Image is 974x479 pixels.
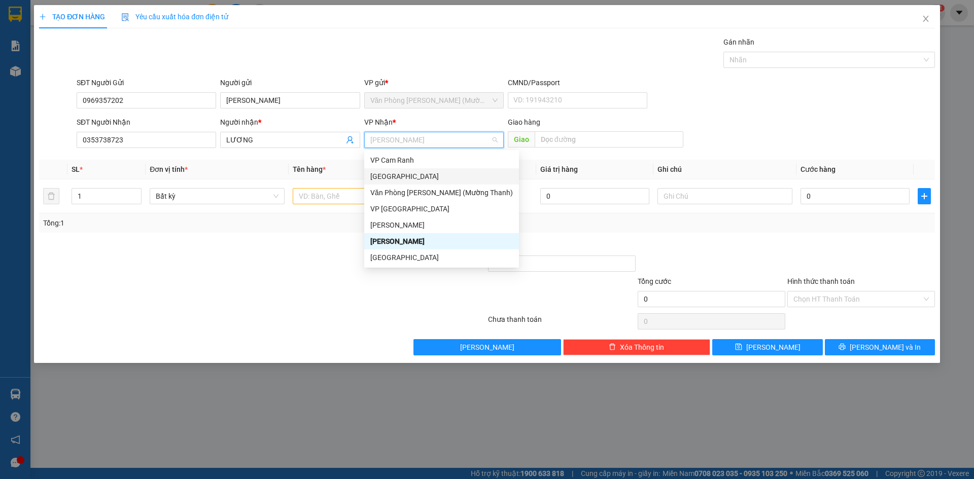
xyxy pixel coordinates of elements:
[540,188,649,204] input: 0
[220,77,360,88] div: Người gửi
[918,188,931,204] button: plus
[370,93,498,108] span: Văn Phòng Trần Phú (Mường Thanh)
[150,165,188,173] span: Đơn vị tính
[346,136,354,144] span: user-add
[657,188,792,204] input: Ghi Chú
[77,77,216,88] div: SĐT Người Gửi
[77,117,216,128] div: SĐT Người Nhận
[370,171,513,182] div: [GEOGRAPHIC_DATA]
[293,188,428,204] input: VD: Bàn, Ghế
[370,155,513,166] div: VP Cam Ranh
[364,217,519,233] div: Lê Hồng Phong
[413,339,561,355] button: [PERSON_NAME]
[364,152,519,168] div: VP Cam Ranh
[912,5,940,33] button: Close
[364,168,519,185] div: Đà Lạt
[508,77,647,88] div: CMND/Passport
[801,165,836,173] span: Cước hàng
[364,77,504,88] div: VP gửi
[540,165,578,173] span: Giá trị hàng
[39,13,105,21] span: TẠO ĐƠN HÀNG
[746,342,801,353] span: [PERSON_NAME]
[508,118,540,126] span: Giao hàng
[850,342,921,353] span: [PERSON_NAME] và In
[839,343,846,351] span: printer
[922,15,930,23] span: close
[364,233,519,249] div: Phạm Ngũ Lão
[508,131,535,148] span: Giao
[653,160,796,179] th: Ghi chú
[487,314,637,331] div: Chưa thanh toán
[712,339,822,355] button: save[PERSON_NAME]
[293,165,326,173] span: Tên hàng
[563,339,711,355] button: deleteXóa Thông tin
[535,131,683,148] input: Dọc đường
[620,342,664,353] span: Xóa Thông tin
[72,165,80,173] span: SL
[735,343,742,351] span: save
[723,38,754,46] label: Gán nhãn
[370,203,513,214] div: VP [GEOGRAPHIC_DATA]
[638,277,671,285] span: Tổng cước
[121,13,228,21] span: Yêu cầu xuất hóa đơn điện tử
[609,343,616,351] span: delete
[787,277,855,285] label: Hình thức thanh toán
[156,189,279,204] span: Bất kỳ
[121,13,129,21] img: icon
[220,117,360,128] div: Người nhận
[364,201,519,217] div: VP Ninh Hòa
[43,217,376,229] div: Tổng: 1
[370,236,513,247] div: [PERSON_NAME]
[364,249,519,266] div: Nha Trang
[370,219,513,231] div: [PERSON_NAME]
[370,252,513,263] div: [GEOGRAPHIC_DATA]
[460,342,514,353] span: [PERSON_NAME]
[825,339,935,355] button: printer[PERSON_NAME] và In
[918,192,930,200] span: plus
[364,185,519,201] div: Văn Phòng Trần Phú (Mường Thanh)
[39,13,46,20] span: plus
[364,118,393,126] span: VP Nhận
[370,132,498,148] span: Phạm Ngũ Lão
[370,187,513,198] div: Văn Phòng [PERSON_NAME] (Mường Thanh)
[43,188,59,204] button: delete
